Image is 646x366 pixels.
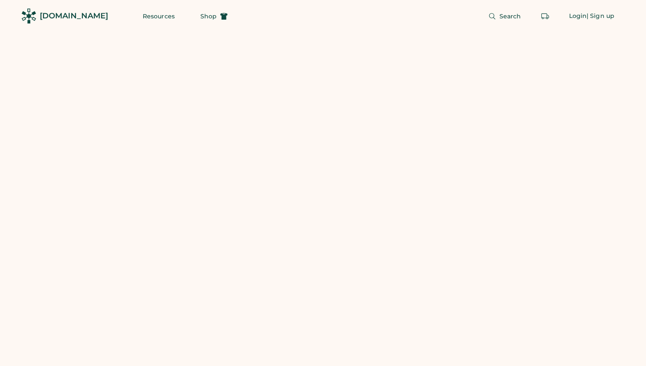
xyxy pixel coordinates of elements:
span: Search [499,13,521,19]
div: [DOMAIN_NAME] [40,11,108,21]
button: Retrieve an order [537,8,554,25]
button: Shop [190,8,238,25]
img: yH5BAEAAAAALAAAAAABAAEAAAIBRAA7 [313,170,333,191]
img: Rendered Logo - Screens [21,9,36,23]
button: Search [478,8,531,25]
div: | Sign up [587,12,614,20]
span: Shop [200,13,217,19]
div: Login [569,12,587,20]
button: Resources [132,8,185,25]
